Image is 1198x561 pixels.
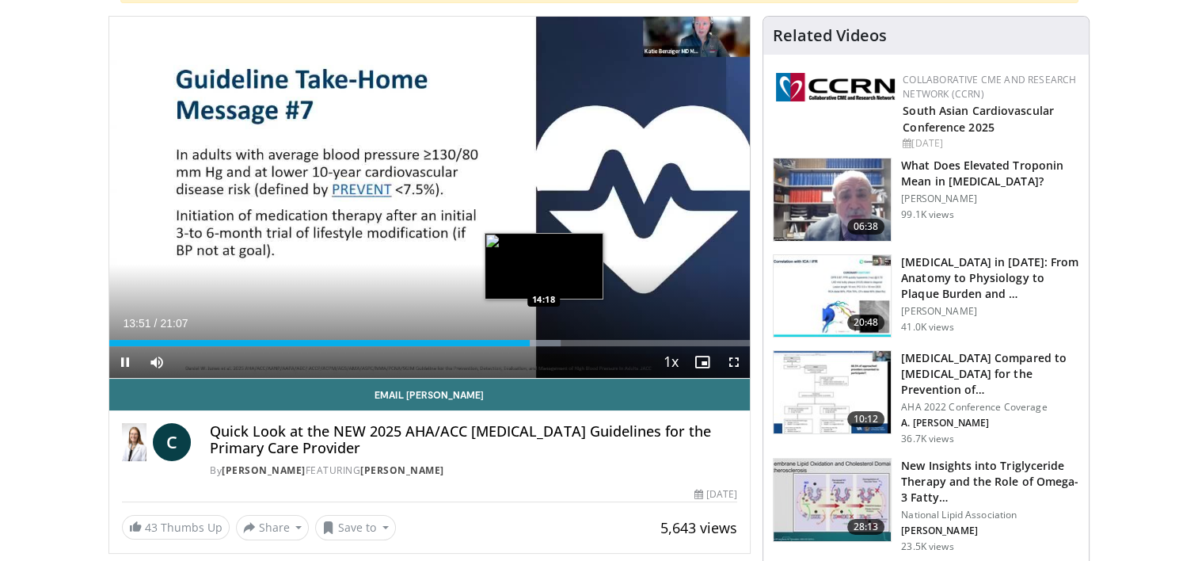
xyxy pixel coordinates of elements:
[903,73,1076,101] a: Collaborative CME and Research Network (CCRN)
[776,73,895,101] img: a04ee3ba-8487-4636-b0fb-5e8d268f3737.png.150x105_q85_autocrop_double_scale_upscale_version-0.2.png
[847,411,885,427] span: 10:12
[774,255,891,338] img: 823da73b-7a00-425d-bb7f-45c8b03b10c3.150x105_q85_crop-smart_upscale.jpg
[141,346,173,378] button: Mute
[109,17,751,379] video-js: Video Player
[773,350,1079,445] a: 10:12 [MEDICAL_DATA] Compared to [MEDICAL_DATA] for the Prevention of… AHA 2022 Conference Covera...
[124,317,151,330] span: 13:51
[655,346,686,378] button: Playback Rate
[154,317,158,330] span: /
[122,423,147,461] img: Dr. Catherine P. Benziger
[774,351,891,433] img: 7c0f9b53-1609-4588-8498-7cac8464d722.150x105_q85_crop-smart_upscale.jpg
[145,520,158,535] span: 43
[109,346,141,378] button: Pause
[773,26,887,45] h4: Related Videos
[686,346,718,378] button: Enable picture-in-picture mode
[901,401,1079,414] p: AHA 2022 Conference Coverage
[222,464,306,477] a: [PERSON_NAME]
[210,464,737,478] div: By FEATURING
[901,305,1079,318] p: [PERSON_NAME]
[901,433,953,445] p: 36.7K views
[694,487,737,502] div: [DATE]
[901,525,1079,537] p: [PERSON_NAME]
[160,317,188,330] span: 21:07
[847,219,885,235] span: 06:38
[901,458,1079,506] h3: New Insights into Triglyceride Therapy and the Role of Omega-3 Fatty…
[847,315,885,330] span: 20:48
[109,340,751,346] div: Progress Bar
[847,519,885,535] span: 28:13
[901,158,1079,189] h3: What Does Elevated Troponin Mean in [MEDICAL_DATA]?
[901,254,1079,302] h3: [MEDICAL_DATA] in [DATE]: From Anatomy to Physiology to Plaque Burden and …
[315,515,396,540] button: Save to
[903,136,1076,151] div: [DATE]
[122,515,230,540] a: 43 Thumbs Up
[485,233,603,300] img: image.jpeg
[236,515,310,540] button: Share
[153,423,191,461] a: C
[901,193,1079,205] p: [PERSON_NAME]
[903,103,1054,135] a: South Asian Cardiovascular Conference 2025
[660,518,737,537] span: 5,643 views
[901,208,953,221] p: 99.1K views
[901,540,953,553] p: 23.5K views
[901,321,953,334] p: 41.0K views
[718,346,750,378] button: Fullscreen
[901,509,1079,521] p: National Lipid Association
[773,158,1079,242] a: 06:38 What Does Elevated Troponin Mean in [MEDICAL_DATA]? [PERSON_NAME] 99.1K views
[773,458,1079,553] a: 28:13 New Insights into Triglyceride Therapy and the Role of Omega-3 Fatty… National Lipid Associ...
[901,417,1079,429] p: A. [PERSON_NAME]
[774,158,891,241] img: 98daf78a-1d22-4ebe-927e-10afe95ffd94.150x105_q85_crop-smart_upscale.jpg
[773,254,1079,338] a: 20:48 [MEDICAL_DATA] in [DATE]: From Anatomy to Physiology to Plaque Burden and … [PERSON_NAME] 4...
[360,464,444,477] a: [PERSON_NAME]
[109,379,751,410] a: Email [PERSON_NAME]
[901,350,1079,398] h3: [MEDICAL_DATA] Compared to [MEDICAL_DATA] for the Prevention of…
[210,423,737,457] h4: Quick Look at the NEW 2025 AHA/ACC [MEDICAL_DATA] Guidelines for the Primary Care Provider
[774,459,891,541] img: 45ea033d-f728-4586-a1ce-38957b05c09e.150x105_q85_crop-smart_upscale.jpg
